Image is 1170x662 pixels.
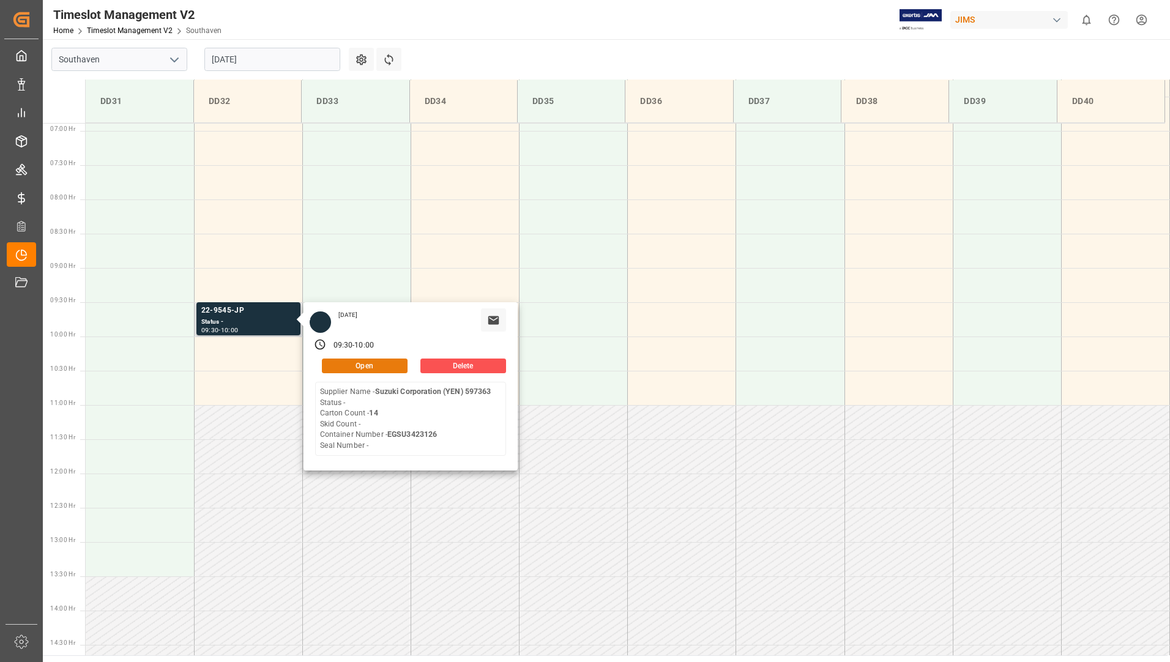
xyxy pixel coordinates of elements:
[87,26,173,35] a: Timeslot Management V2
[51,48,187,71] input: Type to search/select
[320,387,491,451] div: Supplier Name - Status - Carton Count - Skid Count - Container Number - Seal Number -
[354,340,374,351] div: 10:00
[50,502,75,509] span: 12:30 Hr
[527,90,615,113] div: DD35
[201,327,219,333] div: 09:30
[375,387,491,396] b: Suzuki Corporation (YEN) 597363
[352,340,354,351] div: -
[50,365,75,372] span: 10:30 Hr
[1100,6,1128,34] button: Help Center
[1067,90,1155,113] div: DD40
[900,9,942,31] img: Exertis%20JAM%20-%20Email%20Logo.jpg_1722504956.jpg
[420,359,506,373] button: Delete
[53,6,222,24] div: Timeslot Management V2
[50,571,75,578] span: 13:30 Hr
[950,11,1068,29] div: JIMS
[50,262,75,269] span: 09:00 Hr
[50,125,75,132] span: 07:00 Hr
[50,194,75,201] span: 08:00 Hr
[369,409,378,417] b: 14
[201,305,296,317] div: 22-9545-JP
[334,311,362,319] div: [DATE]
[743,90,831,113] div: DD37
[50,160,75,166] span: 07:30 Hr
[635,90,723,113] div: DD36
[420,90,507,113] div: DD34
[50,400,75,406] span: 11:00 Hr
[165,50,183,69] button: open menu
[959,90,1046,113] div: DD39
[322,359,408,373] button: Open
[50,331,75,338] span: 10:00 Hr
[201,317,296,327] div: Status -
[1073,6,1100,34] button: show 0 new notifications
[950,8,1073,31] button: JIMS
[311,90,399,113] div: DD33
[53,26,73,35] a: Home
[204,48,340,71] input: DD-MM-YYYY
[50,297,75,303] span: 09:30 Hr
[50,228,75,235] span: 08:30 Hr
[333,340,353,351] div: 09:30
[50,605,75,612] span: 14:00 Hr
[851,90,939,113] div: DD38
[50,639,75,646] span: 14:30 Hr
[50,434,75,441] span: 11:30 Hr
[221,327,239,333] div: 10:00
[50,468,75,475] span: 12:00 Hr
[50,537,75,543] span: 13:00 Hr
[204,90,291,113] div: DD32
[218,327,220,333] div: -
[95,90,184,113] div: DD31
[387,430,437,439] b: EGSU3423126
